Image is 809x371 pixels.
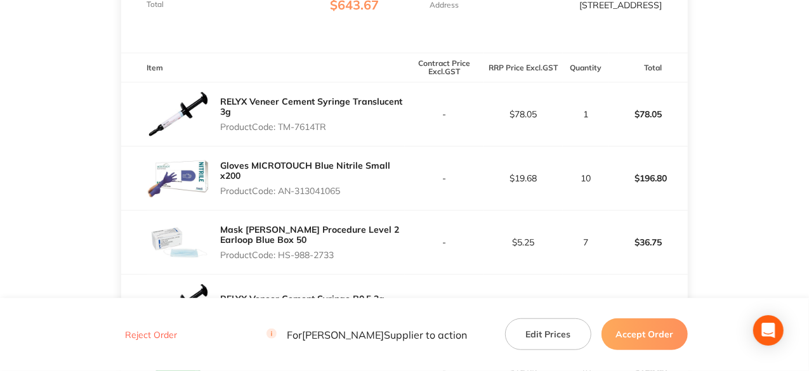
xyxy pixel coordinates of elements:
[609,291,687,322] p: $78.05
[563,53,608,82] th: Quantity
[220,160,390,181] a: Gloves MICROTOUCH Blue Nitrile Small x200
[563,173,607,183] p: 10
[220,96,402,117] a: RELYX Veneer Cement Syringe Translucent 3g
[609,227,687,257] p: $36.75
[147,211,210,274] img: NDF6bXBtZw
[220,293,385,304] a: RELYX Veneer Cement Syringe B0.5 3g
[563,237,607,247] p: 7
[483,53,563,82] th: RRP Price Excl. GST
[609,163,687,193] p: $196.80
[609,99,687,129] p: $78.05
[484,173,562,183] p: $19.68
[220,250,404,260] p: Product Code: HS-988-2733
[121,53,404,82] th: Item
[505,318,591,350] button: Edit Prices
[220,122,404,132] p: Product Code: TM-7614TR
[220,186,404,196] p: Product Code: AN-313041065
[484,237,562,247] p: $5.25
[266,329,467,341] p: For [PERSON_NAME] Supplier to action
[484,109,562,119] p: $78.05
[121,329,181,341] button: Reject Order
[405,237,483,247] p: -
[147,146,210,210] img: ZTI3Z2xleA
[608,53,688,82] th: Total
[405,109,483,119] p: -
[430,1,459,10] p: Address
[147,82,210,146] img: Znlsc2E4Yw
[602,318,688,350] button: Accept Order
[753,315,784,346] div: Open Intercom Messenger
[405,53,484,82] th: Contract Price Excl. GST
[405,173,483,183] p: -
[563,109,607,119] p: 1
[220,224,399,245] a: Mask [PERSON_NAME] Procedure Level 2 Earloop Blue Box 50
[147,275,210,338] img: MzlycW50cw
